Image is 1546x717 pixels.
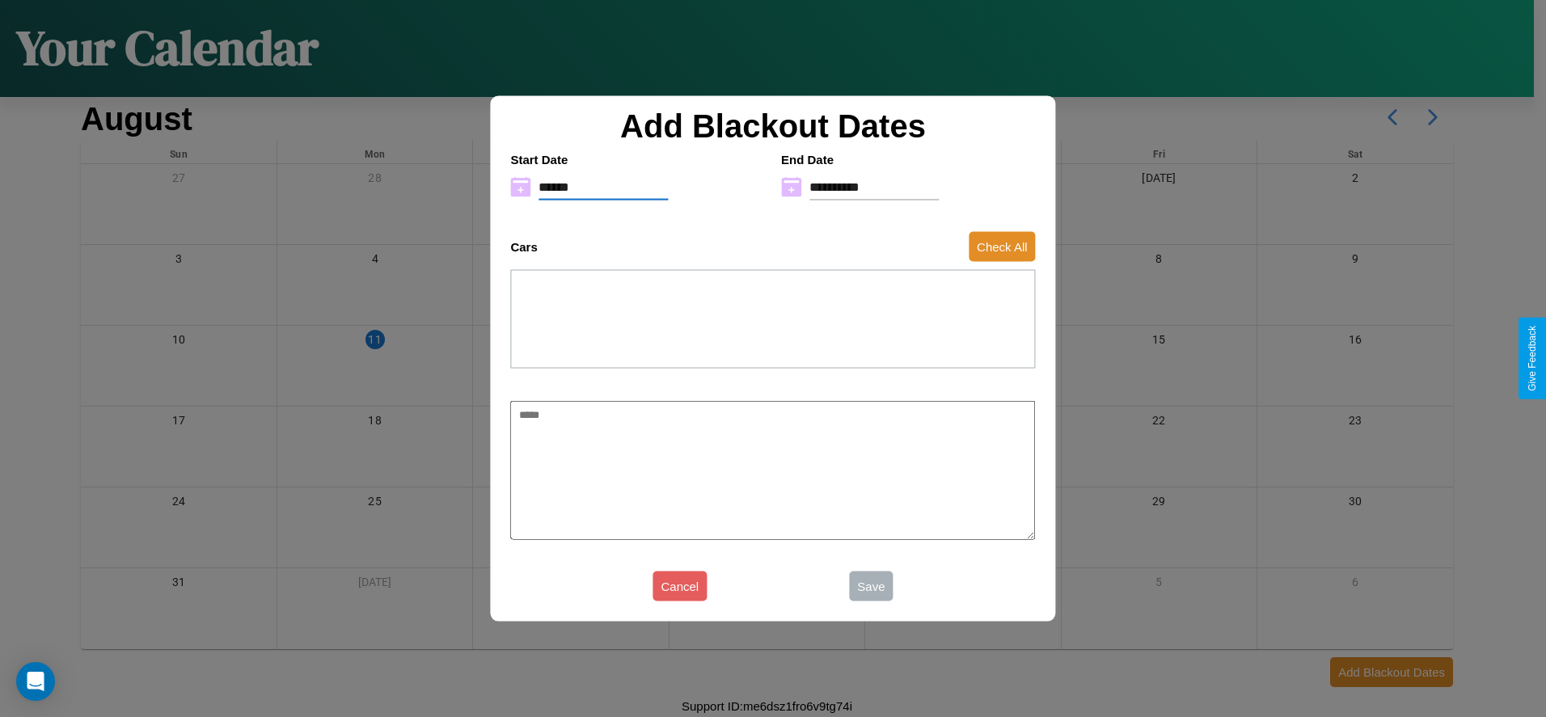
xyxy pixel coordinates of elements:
button: Cancel [653,571,708,601]
h4: Start Date [510,152,765,166]
h4: Cars [510,240,537,254]
h4: End Date [781,152,1036,166]
button: Check All [969,232,1036,262]
button: Save [849,571,893,601]
div: Give Feedback [1527,326,1538,391]
h2: Add Blackout Dates [502,108,1043,144]
div: Open Intercom Messenger [16,662,55,701]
